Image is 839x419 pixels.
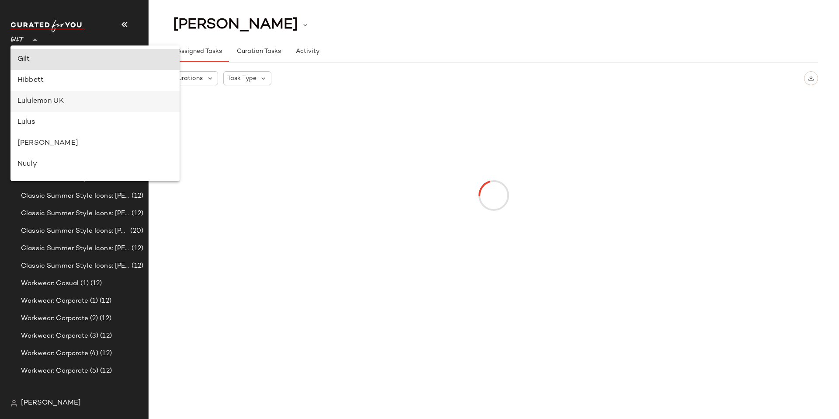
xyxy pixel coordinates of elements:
div: [PERSON_NAME] [17,138,173,149]
span: Workwear: Corporate (3) [21,331,98,341]
span: [PERSON_NAME] [21,398,81,409]
div: Lululemon UK [17,96,173,107]
span: Classic Summer Style Icons: [PERSON_NAME] (7) [21,261,130,271]
div: Gilt [17,54,173,65]
span: (12) [98,331,112,341]
img: cfy_white_logo.C9jOOHJF.svg [10,20,85,32]
span: Assigned Tasks [177,48,222,55]
div: Lulus [17,117,173,128]
div: Nuuly [17,159,173,170]
span: (12) [130,261,143,271]
span: (12) [98,296,111,306]
span: (12) [98,366,112,376]
span: Workwear: Corporate (2) [21,314,98,324]
span: [PERSON_NAME] [173,17,298,33]
span: Classic Summer Style Icons: [PERSON_NAME] (4) [21,209,130,219]
span: (12) [98,349,112,359]
span: Workwear: Casual (1) [21,279,89,289]
span: Task Type [227,74,257,83]
span: Classic Summer Style Icons: [PERSON_NAME] (5) [21,226,128,236]
span: (12) [98,314,111,324]
span: (12) [130,191,143,201]
span: Activity [295,48,319,55]
span: (20) [128,226,143,236]
img: svg%3e [10,400,17,407]
div: undefined-list [10,45,180,181]
span: Classic Summer Style Icons: [PERSON_NAME] (6) [21,244,130,254]
span: (12) [89,279,102,289]
span: Classic Summer Style Icons: [PERSON_NAME] (3) [21,191,130,201]
span: Gilt [10,30,24,45]
img: svg%3e [808,75,814,81]
span: Workwear: Corporate (4) [21,349,98,359]
span: Curations [173,74,203,83]
span: (12) [130,244,143,254]
span: Workwear: Corporate (5) [21,366,98,376]
div: Hibbett [17,75,173,86]
div: Old Navy [17,180,173,191]
span: Curation Tasks [236,48,281,55]
span: Workwear: Corporate (1) [21,296,98,306]
span: (12) [130,209,143,219]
